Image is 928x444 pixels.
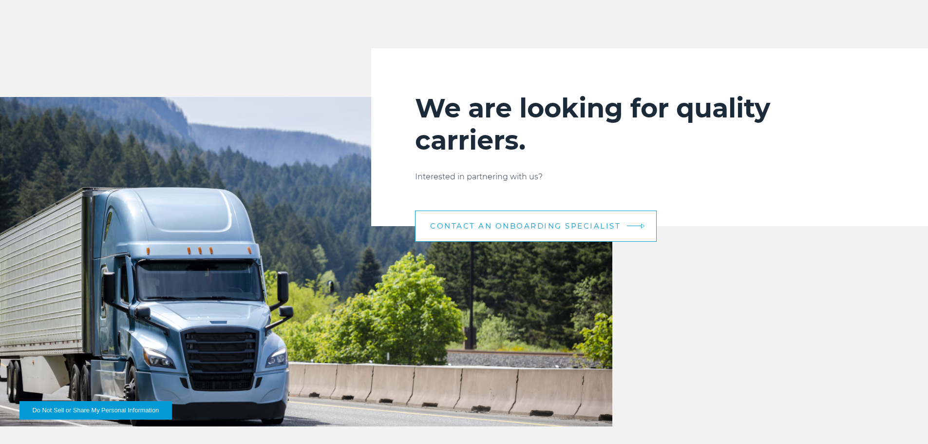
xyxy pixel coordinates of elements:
p: Interested in partnering with us? [415,171,884,183]
h2: We are looking for quality carriers. [415,92,884,156]
img: arrow [641,223,645,229]
span: CONTACT AN ONBOARDING SPECIALIST [430,222,621,230]
a: CONTACT AN ONBOARDING SPECIALIST arrow arrow [415,211,657,242]
button: Do Not Sell or Share My Personal Information [19,401,172,420]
